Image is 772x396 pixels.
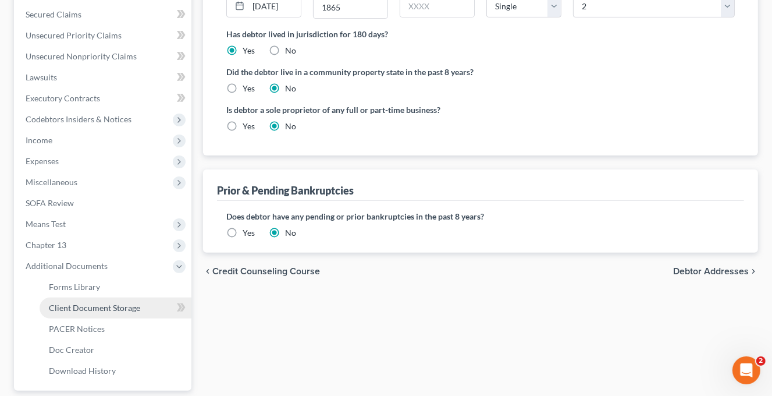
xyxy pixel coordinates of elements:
[26,240,66,250] span: Chapter 13
[203,267,320,276] button: chevron_left Credit Counseling Course
[16,46,191,67] a: Unsecured Nonpriority Claims
[26,51,137,61] span: Unsecured Nonpriority Claims
[226,104,475,116] label: Is debtor a sole proprietor of any full or part-time business?
[285,227,296,239] label: No
[243,83,255,94] label: Yes
[285,121,296,132] label: No
[26,198,74,208] span: SOFA Review
[756,356,766,366] span: 2
[16,193,191,214] a: SOFA Review
[243,121,255,132] label: Yes
[285,45,296,56] label: No
[226,66,735,78] label: Did the debtor live in a community property state in the past 8 years?
[16,88,191,109] a: Executory Contracts
[26,30,122,40] span: Unsecured Priority Claims
[16,67,191,88] a: Lawsuits
[217,183,354,197] div: Prior & Pending Bankruptcies
[26,72,57,82] span: Lawsuits
[49,303,140,313] span: Client Document Storage
[26,114,131,124] span: Codebtors Insiders & Notices
[749,267,758,276] i: chevron_right
[49,324,105,334] span: PACER Notices
[26,93,100,103] span: Executory Contracts
[16,25,191,46] a: Unsecured Priority Claims
[243,227,255,239] label: Yes
[285,83,296,94] label: No
[673,267,758,276] button: Debtor Addresses chevron_right
[203,267,212,276] i: chevron_left
[26,9,81,19] span: Secured Claims
[16,4,191,25] a: Secured Claims
[732,356,760,384] iframe: Intercom live chat
[26,177,77,187] span: Miscellaneous
[40,340,191,360] a: Doc Creator
[49,345,94,355] span: Doc Creator
[226,210,735,222] label: Does debtor have any pending or prior bankruptcies in the past 8 years?
[26,156,59,166] span: Expenses
[26,219,66,229] span: Means Test
[243,45,255,56] label: Yes
[26,135,52,145] span: Income
[49,366,116,376] span: Download History
[212,267,320,276] span: Credit Counseling Course
[226,28,735,40] label: Has debtor lived in jurisdiction for 180 days?
[40,298,191,319] a: Client Document Storage
[26,261,108,271] span: Additional Documents
[49,282,100,292] span: Forms Library
[40,360,191,381] a: Download History
[40,277,191,298] a: Forms Library
[673,267,749,276] span: Debtor Addresses
[40,319,191,340] a: PACER Notices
